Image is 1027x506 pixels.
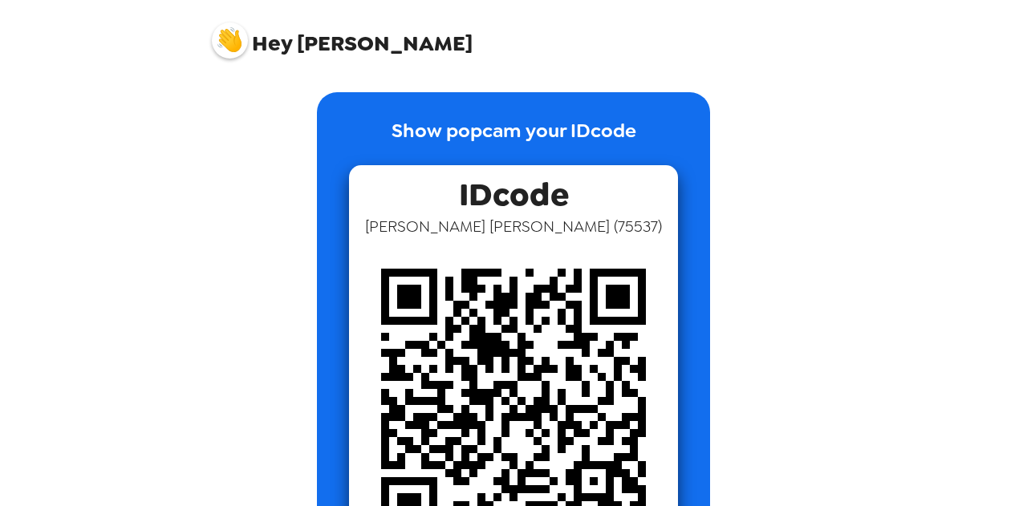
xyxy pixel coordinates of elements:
span: [PERSON_NAME] [212,14,473,55]
span: [PERSON_NAME] [PERSON_NAME] ( 75537 ) [365,216,662,237]
p: Show popcam your IDcode [392,116,636,165]
img: profile pic [212,22,248,59]
span: IDcode [459,165,569,216]
span: Hey [252,29,292,58]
